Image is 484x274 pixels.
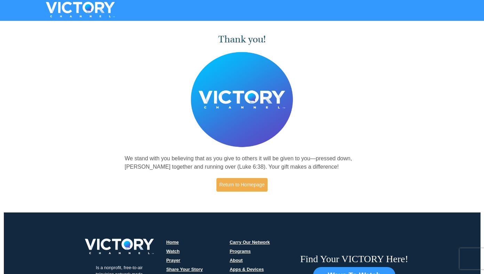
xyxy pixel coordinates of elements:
[230,249,251,254] a: Programs
[166,267,203,272] a: Share Your Story
[230,267,264,272] a: Apps & Devices
[76,239,163,254] img: victory-logo.png
[166,258,180,263] a: Prayer
[125,34,359,45] h1: Thank you!
[216,178,268,192] a: Return to Homepage
[166,249,180,254] a: Watch
[230,258,243,263] a: About
[300,253,408,265] h6: Find Your VICTORY Here!
[230,240,270,245] a: Carry Our Network
[37,2,124,17] img: VICTORYTHON - VICTORY Channel
[191,52,293,147] img: Believer's Voice of Victory Network
[166,240,179,245] a: Home
[125,154,359,171] p: We stand with you believing that as you give to others it will be given to you—pressed down, [PER...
